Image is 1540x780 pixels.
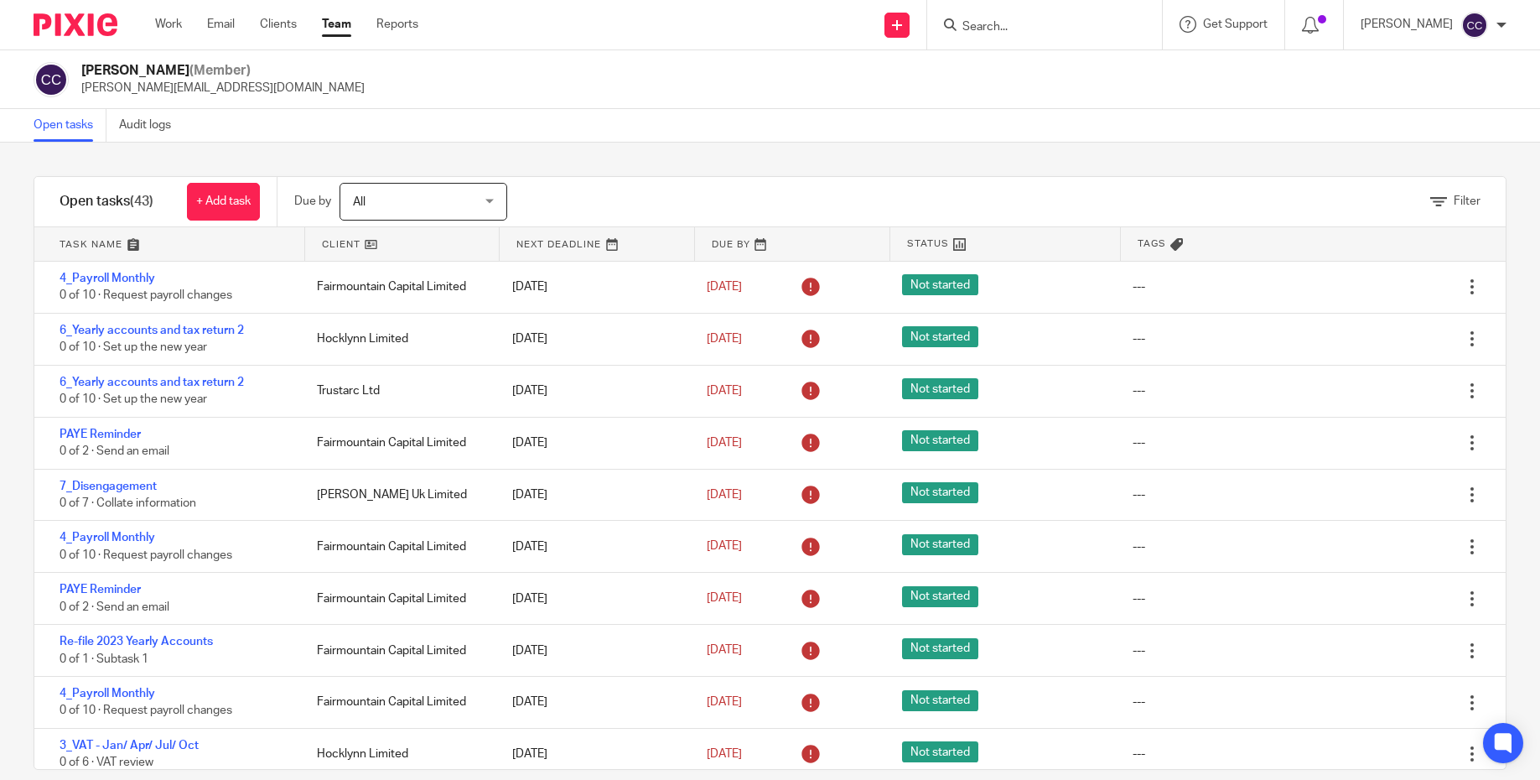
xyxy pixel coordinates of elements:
div: [DATE] [495,582,691,616]
div: [DATE] [495,685,691,719]
span: [DATE] [707,593,742,605]
a: + Add task [187,183,260,221]
p: [PERSON_NAME] [1361,16,1453,33]
div: [DATE] [495,270,691,304]
span: [DATE] [707,281,742,293]
a: 6_Yearly accounts and tax return 2 [60,325,244,336]
span: 0 of 2 · Send an email [60,601,169,613]
div: --- [1133,538,1145,555]
a: 7_Disengagement [60,481,157,492]
div: --- [1133,746,1145,762]
span: Not started [902,741,978,762]
span: Not started [902,430,978,451]
span: Status [907,237,949,251]
span: Not started [902,274,978,295]
div: [DATE] [495,530,691,564]
p: Due by [294,193,331,210]
div: --- [1133,590,1145,607]
div: --- [1133,642,1145,659]
div: Fairmountain Capital Limited [300,582,495,616]
div: [PERSON_NAME] Uk Limited [300,478,495,512]
div: --- [1133,434,1145,451]
span: Not started [902,482,978,503]
div: --- [1133,694,1145,710]
div: [DATE] [495,737,691,771]
div: [DATE] [495,426,691,460]
a: Team [322,16,351,33]
h2: [PERSON_NAME] [81,62,365,80]
span: Not started [902,534,978,555]
div: [DATE] [495,322,691,356]
a: Audit logs [119,109,184,142]
div: [DATE] [495,374,691,408]
a: 4_Payroll Monthly [60,273,155,284]
div: --- [1133,382,1145,399]
span: 0 of 6 · VAT review [60,757,153,769]
span: Tags [1138,237,1166,251]
div: [DATE] [495,478,691,512]
div: [DATE] [495,634,691,668]
span: (43) [130,195,153,208]
span: [DATE] [707,748,742,760]
div: --- [1133,486,1145,503]
img: svg%3E [34,62,69,97]
a: Email [207,16,235,33]
span: [DATE] [707,385,742,397]
span: 0 of 7 · Collate information [60,497,196,509]
a: Open tasks [34,109,106,142]
span: [DATE] [707,489,742,501]
span: (Member) [189,64,251,77]
div: Fairmountain Capital Limited [300,270,495,304]
span: All [353,196,366,208]
span: [DATE] [707,696,742,708]
img: svg%3E [1461,12,1488,39]
span: 0 of 10 · Set up the new year [60,341,207,353]
span: Not started [902,690,978,711]
a: PAYE Reminder [60,429,141,440]
div: Hocklynn Limited [300,322,495,356]
div: Fairmountain Capital Limited [300,530,495,564]
a: Clients [260,16,297,33]
input: Search [961,20,1112,35]
a: 4_Payroll Monthly [60,688,155,699]
span: Get Support [1203,18,1268,30]
span: Not started [902,378,978,399]
p: [PERSON_NAME][EMAIL_ADDRESS][DOMAIN_NAME] [81,80,365,96]
span: [DATE] [707,333,742,345]
span: Not started [902,586,978,607]
a: Reports [376,16,418,33]
div: Fairmountain Capital Limited [300,685,495,719]
span: 0 of 1 · Subtask 1 [60,653,148,665]
a: 6_Yearly accounts and tax return 2 [60,377,244,388]
span: 0 of 10 · Request payroll changes [60,549,232,561]
span: 0 of 10 · Request payroll changes [60,290,232,302]
a: 3_VAT - Jan/ Apr/ Jul/ Oct [60,740,199,751]
span: [DATE] [707,437,742,449]
a: Re-file 2023 Yearly Accounts [60,636,213,647]
a: PAYE Reminder [60,584,141,595]
h1: Open tasks [60,193,153,211]
span: Not started [902,638,978,659]
span: 0 of 10 · Set up the new year [60,393,207,405]
span: [DATE] [707,541,742,553]
div: Trustarc Ltd [300,374,495,408]
div: Fairmountain Capital Limited [300,634,495,668]
a: Work [155,16,182,33]
div: --- [1133,330,1145,347]
span: Filter [1454,195,1480,207]
div: Hocklynn Limited [300,737,495,771]
span: 0 of 10 · Request payroll changes [60,705,232,717]
img: Pixie [34,13,117,36]
div: Fairmountain Capital Limited [300,426,495,460]
span: 0 of 2 · Send an email [60,445,169,457]
a: 4_Payroll Monthly [60,532,155,543]
span: [DATE] [707,644,742,656]
span: Not started [902,326,978,347]
div: --- [1133,278,1145,295]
